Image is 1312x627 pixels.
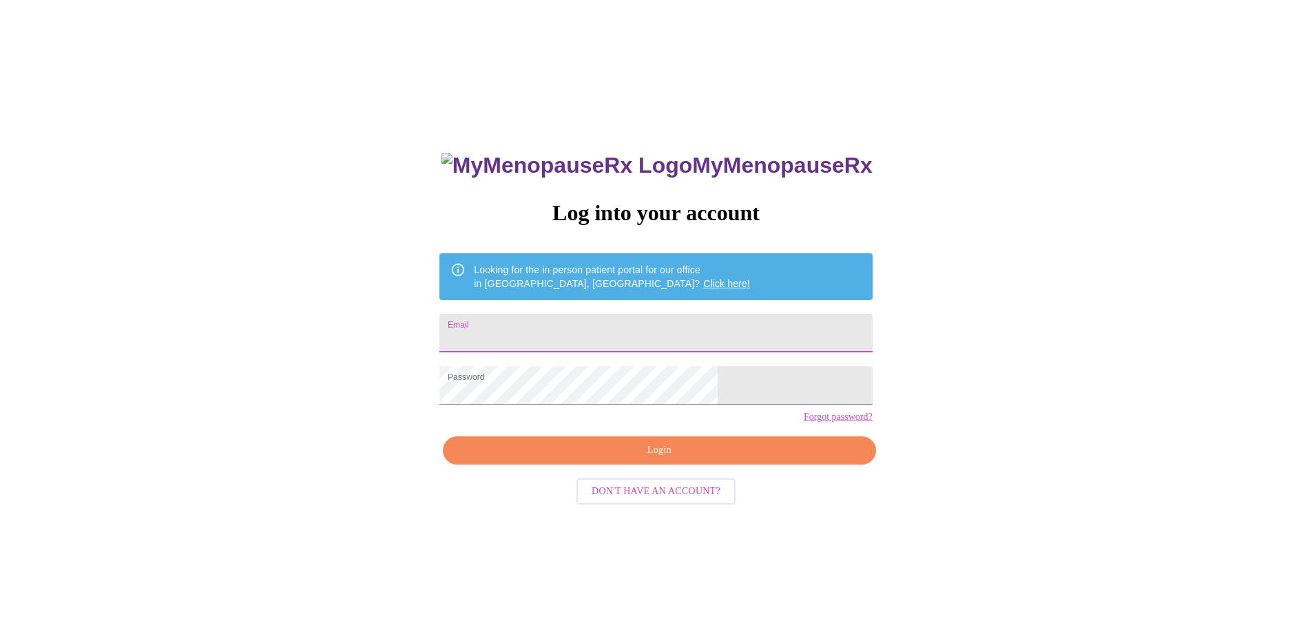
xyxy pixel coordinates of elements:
div: Looking for the in person patient portal for our office in [GEOGRAPHIC_DATA], [GEOGRAPHIC_DATA]? [474,257,750,296]
a: Don't have an account? [573,485,739,496]
span: Login [459,442,860,459]
button: Login [443,436,875,465]
h3: Log into your account [439,200,872,226]
button: Don't have an account? [576,478,736,505]
span: Don't have an account? [592,483,720,500]
h3: MyMenopauseRx [441,153,873,178]
a: Click here! [703,278,750,289]
a: Forgot password? [804,412,873,423]
img: MyMenopauseRx Logo [441,153,692,178]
